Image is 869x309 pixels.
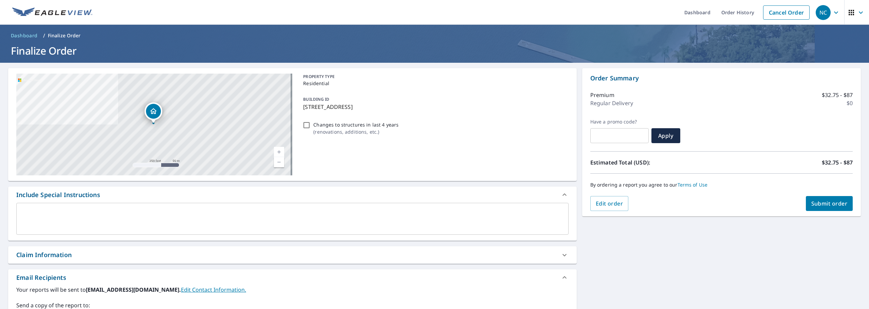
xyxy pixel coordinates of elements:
p: Regular Delivery [590,99,633,107]
p: $32.75 - $87 [822,158,853,167]
div: Include Special Instructions [8,187,577,203]
a: Dashboard [8,30,40,41]
div: Claim Information [8,246,577,264]
span: Apply [657,132,675,139]
p: $32.75 - $87 [822,91,853,99]
p: Changes to structures in last 4 years [313,121,399,128]
div: NC [816,5,831,20]
p: BUILDING ID [303,96,329,102]
h1: Finalize Order [8,44,861,58]
p: By ordering a report you agree to our [590,182,853,188]
label: Have a promo code? [590,119,649,125]
p: Premium [590,91,614,99]
p: ( renovations, additions, etc. ) [313,128,399,135]
span: Submit order [811,200,848,207]
p: Residential [303,80,566,87]
button: Apply [651,128,680,143]
div: Include Special Instructions [16,190,100,199]
p: PROPERTY TYPE [303,74,566,80]
a: Terms of Use [678,181,708,188]
label: Your reports will be sent to [16,286,569,294]
button: Submit order [806,196,853,211]
button: Edit order [590,196,629,211]
li: / [43,32,45,40]
p: $0 [847,99,853,107]
div: Email Recipients [16,273,66,282]
img: EV Logo [12,7,92,18]
p: Order Summary [590,74,853,83]
a: Current Level 17, Zoom Out [274,157,284,167]
span: Dashboard [11,32,38,39]
b: [EMAIL_ADDRESS][DOMAIN_NAME]. [86,286,181,293]
span: Edit order [596,200,623,207]
nav: breadcrumb [8,30,861,41]
a: Cancel Order [763,5,810,20]
p: [STREET_ADDRESS] [303,103,566,111]
p: Estimated Total (USD): [590,158,722,167]
a: EditContactInfo [181,286,246,293]
div: Claim Information [16,250,72,259]
div: Dropped pin, building 1, Residential property, 3643 Valley View Rd Rescue, CA 95672 [145,102,162,123]
p: Finalize Order [48,32,81,39]
a: Current Level 17, Zoom In [274,147,284,157]
div: Email Recipients [8,269,577,286]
